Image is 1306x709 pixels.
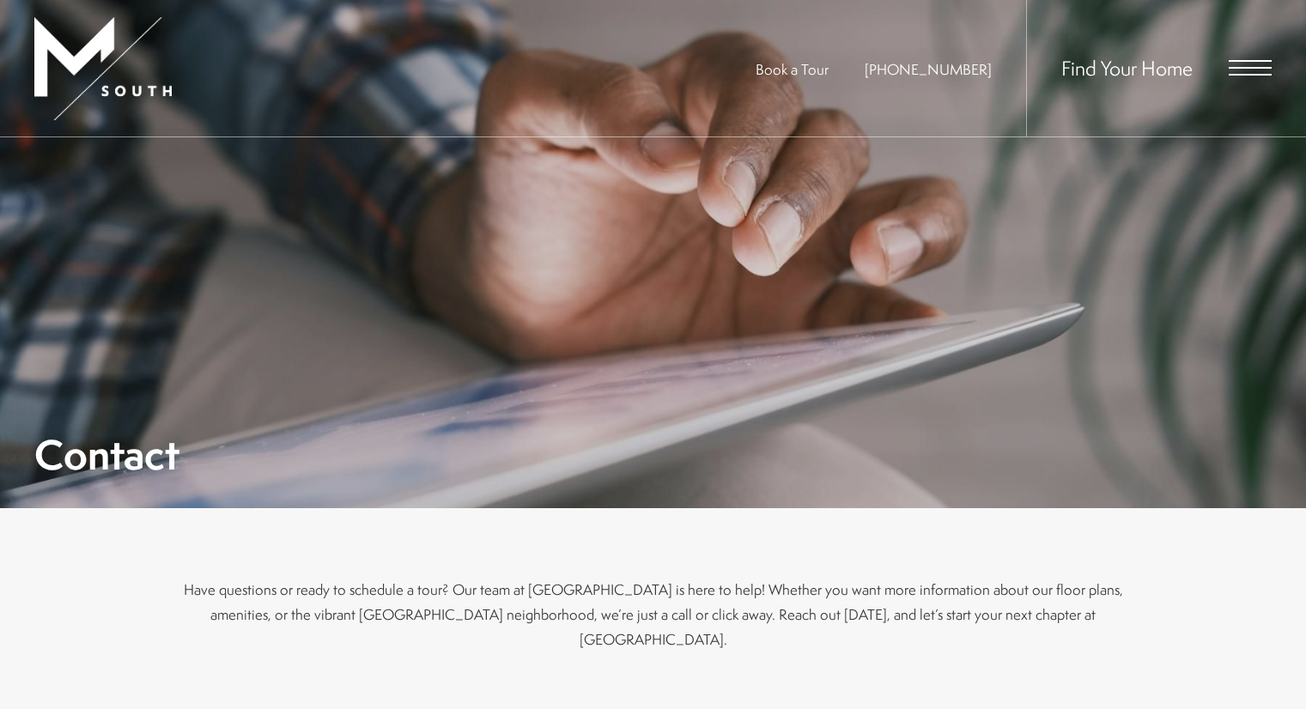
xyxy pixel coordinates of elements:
span: [PHONE_NUMBER] [865,59,992,79]
a: Find Your Home [1061,54,1193,82]
p: Have questions or ready to schedule a tour? Our team at [GEOGRAPHIC_DATA] is here to help! Whethe... [181,577,1126,651]
a: Book a Tour [756,59,829,79]
button: Open Menu [1229,60,1272,76]
h1: Contact [34,435,179,474]
img: MSouth [34,17,172,120]
a: Call Us at 813-570-8014 [865,59,992,79]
